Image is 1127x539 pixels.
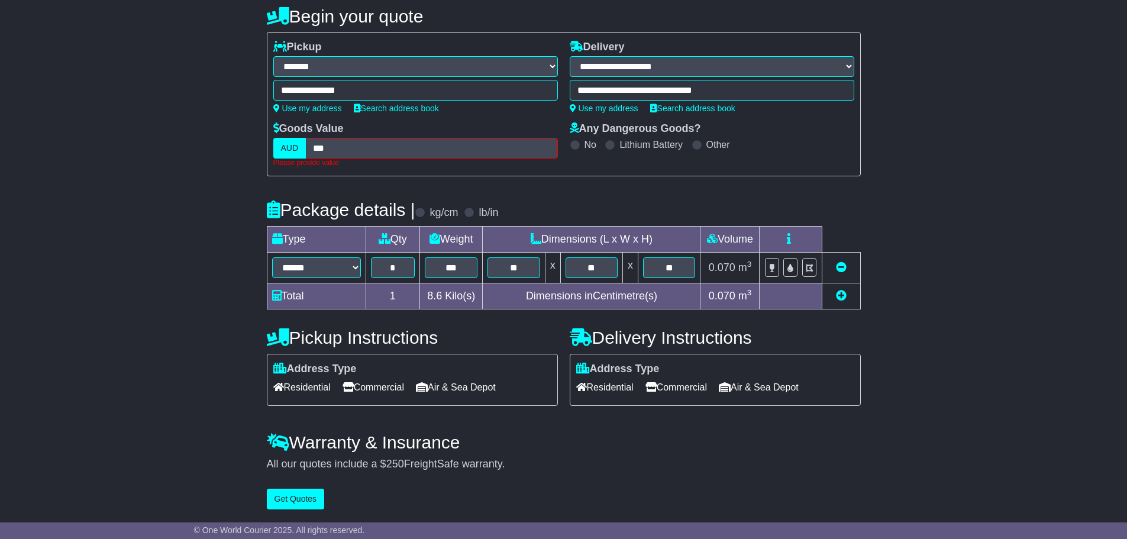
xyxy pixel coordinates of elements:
label: Lithium Battery [619,139,683,150]
a: Use my address [570,104,638,113]
a: Add new item [836,290,847,302]
td: Qty [366,226,420,252]
span: 250 [386,458,404,470]
span: Air & Sea Depot [719,378,799,396]
div: All our quotes include a $ FreightSafe warranty. [267,458,861,471]
a: Use my address [273,104,342,113]
td: 1 [366,283,420,309]
span: m [738,262,752,273]
td: Weight [420,226,483,252]
td: Dimensions (L x W x H) [483,226,700,252]
span: Residential [576,378,634,396]
label: Address Type [273,363,357,376]
label: kg/cm [430,206,458,220]
h4: Begin your quote [267,7,861,26]
h4: Warranty & Insurance [267,433,861,452]
label: AUD [273,138,306,159]
label: Address Type [576,363,660,376]
td: x [623,252,638,283]
span: Residential [273,378,331,396]
td: Volume [700,226,760,252]
label: Delivery [570,41,625,54]
h4: Package details | [267,200,415,220]
label: No [585,139,596,150]
span: 8.6 [427,290,442,302]
td: x [545,252,560,283]
td: Total [267,283,366,309]
span: Commercial [343,378,404,396]
label: Any Dangerous Goods? [570,122,701,135]
label: Pickup [273,41,322,54]
td: Dimensions in Centimetre(s) [483,283,700,309]
button: Get Quotes [267,489,325,509]
sup: 3 [747,288,752,297]
a: Search address book [650,104,735,113]
span: © One World Courier 2025. All rights reserved. [194,525,365,535]
label: Other [706,139,730,150]
h4: Delivery Instructions [570,328,861,347]
a: Remove this item [836,262,847,273]
sup: 3 [747,260,752,269]
span: 0.070 [709,262,735,273]
h4: Pickup Instructions [267,328,558,347]
label: lb/in [479,206,498,220]
td: Type [267,226,366,252]
span: 0.070 [709,290,735,302]
td: Kilo(s) [420,283,483,309]
span: Air & Sea Depot [416,378,496,396]
label: Goods Value [273,122,344,135]
span: Commercial [645,378,707,396]
div: Please provide value [273,159,558,167]
a: Search address book [354,104,439,113]
span: m [738,290,752,302]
